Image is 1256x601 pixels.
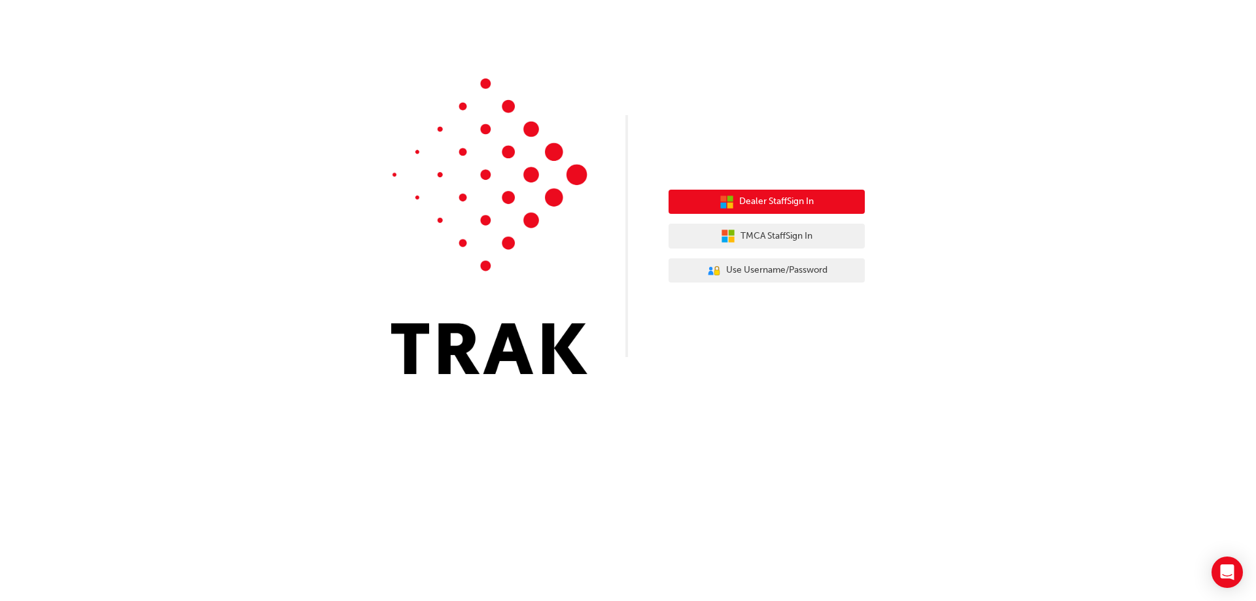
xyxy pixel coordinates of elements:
[739,194,814,209] span: Dealer Staff Sign In
[726,263,828,278] span: Use Username/Password
[1212,557,1243,588] div: Open Intercom Messenger
[669,224,865,249] button: TMCA StaffSign In
[391,78,587,374] img: Trak
[669,258,865,283] button: Use Username/Password
[741,229,812,244] span: TMCA Staff Sign In
[669,190,865,215] button: Dealer StaffSign In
